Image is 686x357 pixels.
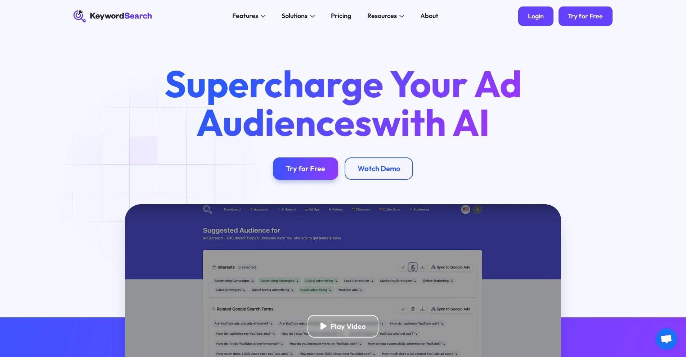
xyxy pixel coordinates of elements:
a: Login [518,6,553,26]
div: About [420,11,438,21]
div: Try for Free [286,164,325,173]
a: Try for Free [559,6,613,26]
a: Try for Free [273,157,338,180]
div: Resources [367,11,397,21]
span: with AI [372,99,490,146]
a: Pricing [326,10,356,23]
div: Watch Demo [358,164,400,173]
div: Solutions [282,11,308,21]
div: Features [232,11,258,21]
div: Login [528,12,544,20]
div: Pricing [331,11,351,21]
h1: Supercharge Your Ad Audiences [149,64,537,141]
a: Open chat [656,328,677,350]
a: About [416,10,443,23]
div: Try for Free [568,12,603,20]
div: Play Video [331,322,366,331]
